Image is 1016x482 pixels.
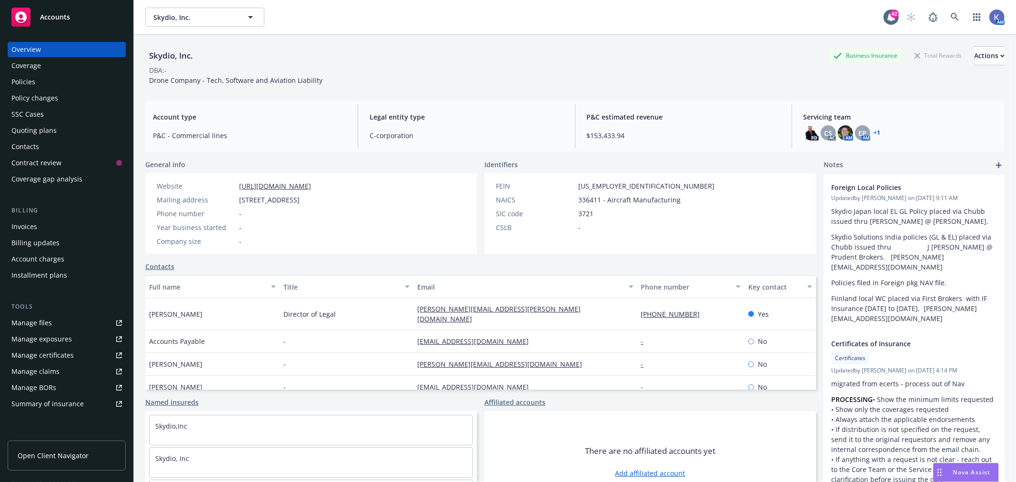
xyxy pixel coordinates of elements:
[578,195,681,205] span: 336411 - Aircraft Manufacturing
[417,360,590,369] a: [PERSON_NAME][EMAIL_ADDRESS][DOMAIN_NAME]
[831,278,997,288] p: Policies filed in Foreign pkg NAV file.
[283,309,336,319] span: Director of Legal
[11,107,44,122] div: SSC Cases
[417,337,536,346] a: [EMAIL_ADDRESS][DOMAIN_NAME]
[145,8,264,27] button: Skydio, Inc.
[413,275,637,298] button: Email
[149,382,202,392] span: [PERSON_NAME]
[902,8,921,27] a: Start snowing
[11,348,74,363] div: Manage certificates
[239,195,300,205] span: [STREET_ADDRESS]
[8,380,126,395] a: Manage BORs
[831,206,997,226] p: Skydio Japan local EL GL Policy placed via Chubb issued thru [PERSON_NAME] @ [PERSON_NAME].
[8,364,126,379] a: Manage claims
[283,282,400,292] div: Title
[829,50,902,61] div: Business Insurance
[804,125,819,141] img: photo
[157,236,235,246] div: Company size
[8,4,126,30] a: Accounts
[11,331,72,347] div: Manage exposures
[831,232,997,272] p: Skydio Solutions India policies (GL & EL) placed via Chubb issued thru J [PERSON_NAME] @ Prudent ...
[858,128,866,138] span: EP
[11,58,41,73] div: Coverage
[11,380,56,395] div: Manage BORs
[18,451,89,461] span: Open Client Navigator
[239,236,241,246] span: -
[578,209,594,219] span: 3721
[149,282,265,292] div: Full name
[758,359,767,369] span: No
[838,125,853,141] img: photo
[8,139,126,154] a: Contacts
[615,468,685,478] a: Add affiliated account
[953,468,991,476] span: Nova Assist
[11,315,52,331] div: Manage files
[145,50,197,62] div: Skydio, Inc.
[758,382,767,392] span: No
[157,181,235,191] div: Website
[11,123,57,138] div: Quoting plans
[831,395,873,404] strong: PROCESSING
[989,10,1005,25] img: photo
[484,160,518,170] span: Identifiers
[157,195,235,205] div: Mailing address
[974,46,1005,65] button: Actions
[8,58,126,73] a: Coverage
[8,348,126,363] a: Manage certificates
[496,209,574,219] div: SIC code
[8,268,126,283] a: Installment plans
[993,160,1005,171] a: add
[484,397,545,407] a: Affiliated accounts
[11,396,84,412] div: Summary of insurance
[11,42,41,57] div: Overview
[8,42,126,57] a: Overview
[155,422,187,431] a: Skydio,Inc
[824,175,1005,331] div: Foreign Local PoliciesUpdatedby [PERSON_NAME] on [DATE] 9:11 AMSkydio Japan local EL GL Policy pl...
[8,107,126,122] a: SSC Cases
[641,382,651,392] a: -
[417,382,536,392] a: [EMAIL_ADDRESS][DOMAIN_NAME]
[641,360,651,369] a: -
[153,112,346,122] span: Account type
[585,445,715,457] span: There are no affiliated accounts yet
[8,90,126,106] a: Policy changes
[8,171,126,187] a: Coverage gap analysis
[946,8,965,27] a: Search
[496,195,574,205] div: NAICS
[370,112,563,122] span: Legal entity type
[8,219,126,234] a: Invoices
[8,302,126,311] div: Tools
[280,275,414,298] button: Title
[8,331,126,347] span: Manage exposures
[831,182,972,192] span: Foreign Local Policies
[8,74,126,90] a: Policies
[758,336,767,346] span: No
[11,268,67,283] div: Installment plans
[924,8,943,27] a: Report a Bug
[40,13,70,21] span: Accounts
[370,131,563,141] span: C-corporation
[283,382,286,392] span: -
[748,282,802,292] div: Key contact
[637,275,744,298] button: Phone number
[496,222,574,232] div: CSLB
[417,304,581,323] a: [PERSON_NAME][EMAIL_ADDRESS][PERSON_NAME][DOMAIN_NAME]
[149,309,202,319] span: [PERSON_NAME]
[149,336,205,346] span: Accounts Payable
[933,463,999,482] button: Nova Assist
[239,181,311,191] a: [URL][DOMAIN_NAME]
[145,275,280,298] button: Full name
[890,10,899,18] div: 42
[641,337,651,346] a: -
[8,251,126,267] a: Account charges
[153,131,346,141] span: P&C - Commercial lines
[145,261,174,271] a: Contacts
[11,364,60,379] div: Manage claims
[8,431,126,440] div: Analytics hub
[641,310,708,319] a: [PHONE_NUMBER]
[578,222,581,232] span: -
[283,336,286,346] span: -
[587,131,780,141] span: $153,433.94
[11,251,64,267] div: Account charges
[824,160,843,171] span: Notes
